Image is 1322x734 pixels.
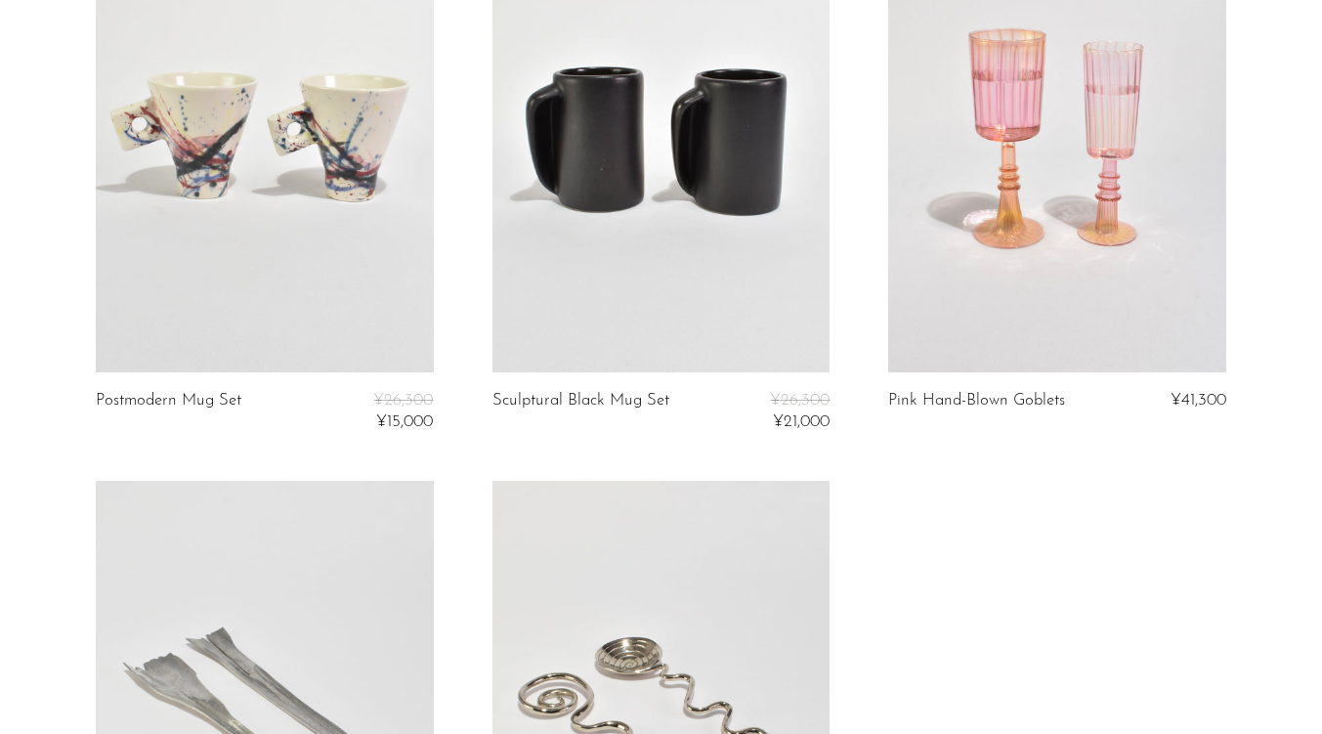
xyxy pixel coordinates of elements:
[773,413,830,430] span: ¥21,000
[373,392,433,409] span: ¥26,300
[1171,392,1226,409] span: ¥41,300
[376,413,433,430] span: ¥15,000
[888,392,1065,410] a: Pink Hand-Blown Goblets
[492,392,669,432] a: Sculptural Black Mug Set
[96,392,241,432] a: Postmodern Mug Set
[770,392,830,409] span: ¥26,300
